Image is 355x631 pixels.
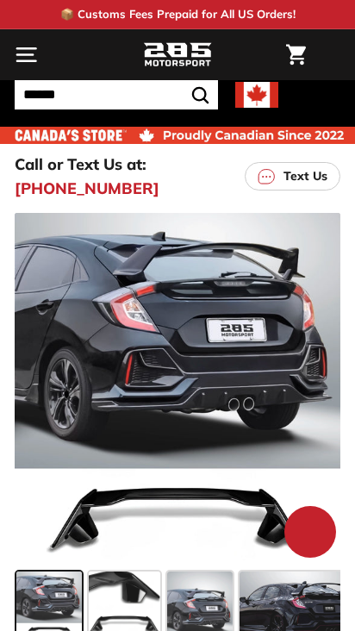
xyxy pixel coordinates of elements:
p: Call or Text Us at: [15,153,146,176]
p: Text Us [283,167,327,185]
a: [PHONE_NUMBER] [15,177,159,200]
a: Cart [277,30,315,79]
input: Search [15,80,218,109]
inbox-online-store-chat: Shopify online store chat [279,506,341,562]
img: Logo_285_Motorsport_areodynamics_components [143,41,212,70]
a: Text Us [245,162,340,191]
p: 📦 Customs Fees Prepaid for All US Orders! [60,6,296,23]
